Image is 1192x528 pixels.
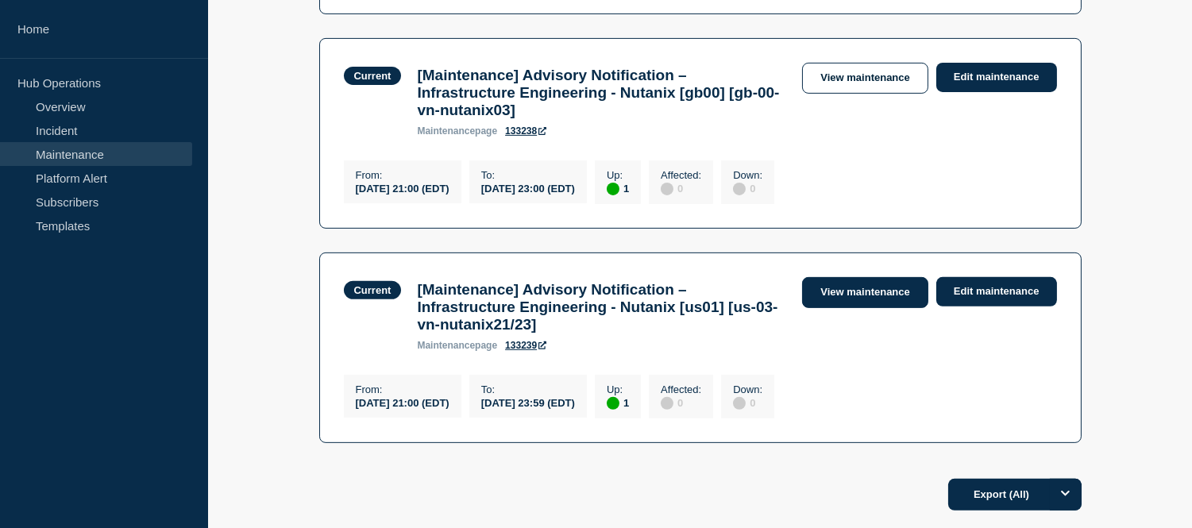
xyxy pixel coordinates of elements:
[661,395,701,410] div: 0
[607,183,619,195] div: up
[733,183,746,195] div: disabled
[356,169,449,181] p: From :
[802,277,928,308] a: View maintenance
[481,181,575,195] div: [DATE] 23:00 (EDT)
[481,383,575,395] p: To :
[661,169,701,181] p: Affected :
[417,125,475,137] span: maintenance
[505,340,546,351] a: 133239
[417,125,497,137] p: page
[733,383,762,395] p: Down :
[481,395,575,409] div: [DATE] 23:59 (EDT)
[356,395,449,409] div: [DATE] 21:00 (EDT)
[356,383,449,395] p: From :
[607,181,629,195] div: 1
[607,397,619,410] div: up
[417,281,786,333] h3: [Maintenance] Advisory Notification – Infrastructure Engineering - Nutanix [us01] [us-03-vn-nutan...
[936,63,1057,92] a: Edit maintenance
[481,169,575,181] p: To :
[505,125,546,137] a: 133238
[607,383,629,395] p: Up :
[948,479,1082,511] button: Export (All)
[1050,479,1082,511] button: Options
[356,181,449,195] div: [DATE] 21:00 (EDT)
[354,70,392,82] div: Current
[354,284,392,296] div: Current
[733,169,762,181] p: Down :
[661,181,701,195] div: 0
[733,395,762,410] div: 0
[936,277,1057,306] a: Edit maintenance
[607,169,629,181] p: Up :
[661,183,673,195] div: disabled
[802,63,928,94] a: View maintenance
[733,397,746,410] div: disabled
[417,340,497,351] p: page
[417,67,786,119] h3: [Maintenance] Advisory Notification – Infrastructure Engineering - Nutanix [gb00] [gb-00-vn-nutan...
[661,397,673,410] div: disabled
[661,383,701,395] p: Affected :
[733,181,762,195] div: 0
[417,340,475,351] span: maintenance
[607,395,629,410] div: 1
